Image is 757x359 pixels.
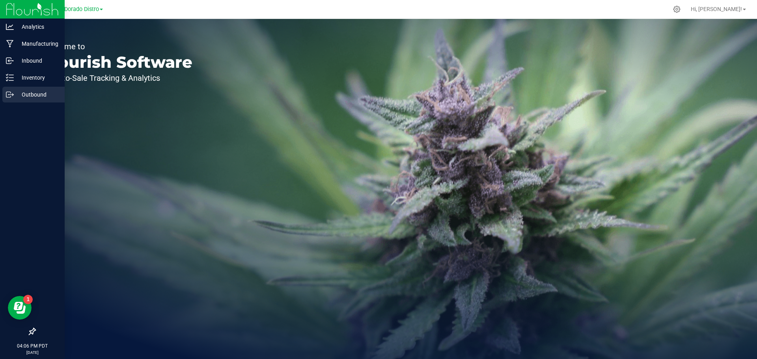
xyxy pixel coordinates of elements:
[691,6,742,12] span: Hi, [PERSON_NAME]!
[6,91,14,99] inline-svg: Outbound
[43,43,192,50] p: Welcome to
[58,6,99,13] span: El Dorado Distro
[672,6,682,13] div: Manage settings
[23,295,33,304] iframe: Resource center unread badge
[14,90,61,99] p: Outbound
[6,23,14,31] inline-svg: Analytics
[14,56,61,65] p: Inbound
[14,39,61,48] p: Manufacturing
[6,74,14,82] inline-svg: Inventory
[6,40,14,48] inline-svg: Manufacturing
[4,342,61,350] p: 04:06 PM PDT
[6,57,14,65] inline-svg: Inbound
[43,74,192,82] p: Seed-to-Sale Tracking & Analytics
[43,54,192,70] p: Flourish Software
[8,296,32,320] iframe: Resource center
[4,350,61,355] p: [DATE]
[14,73,61,82] p: Inventory
[14,22,61,32] p: Analytics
